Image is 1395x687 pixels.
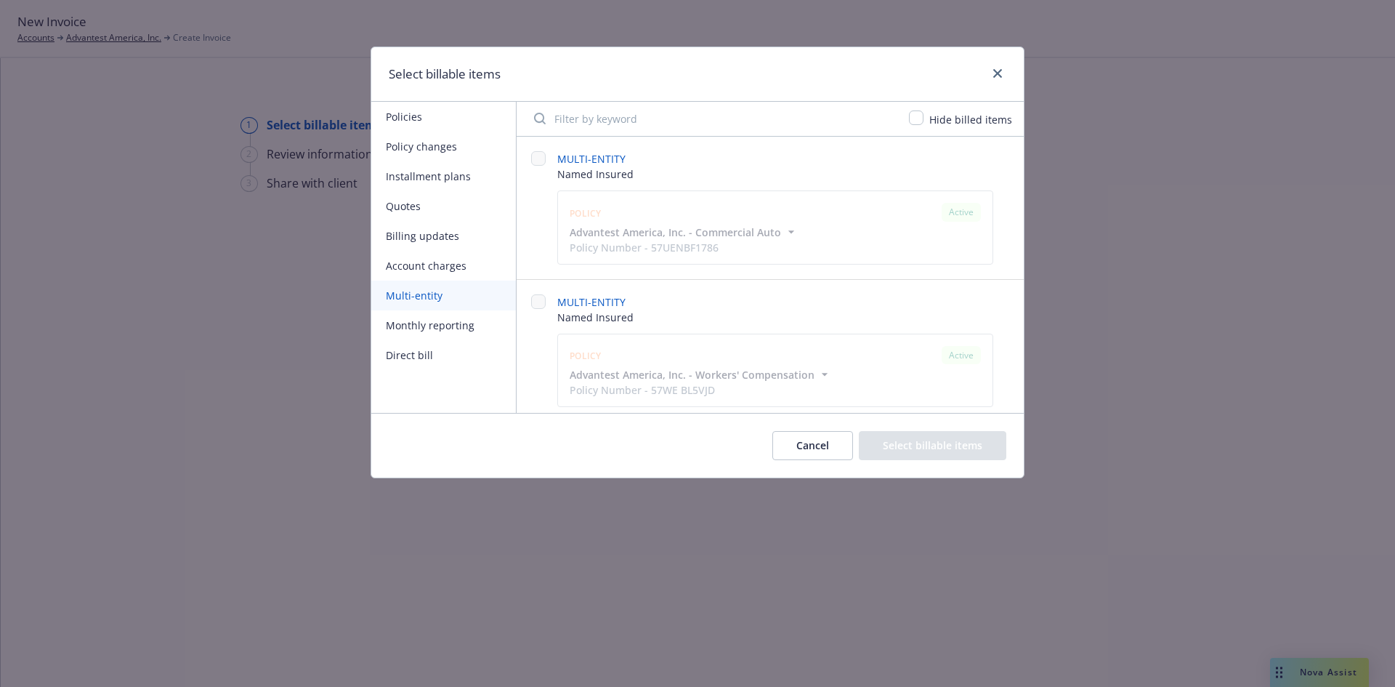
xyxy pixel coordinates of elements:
button: Monthly reporting [371,310,516,340]
span: Hide billed items [929,113,1012,126]
span: PolicyActiveAdvantest America, Inc. - Commercial AutoPolicy Number - 57UENBF1786 [557,190,993,264]
span: PolicyActiveAdvantest America, Inc. - Workers' CompensationPolicy Number - 57WE BL5VJD [557,334,993,407]
button: Advantest America, Inc. - Commercial Auto [570,225,798,240]
span: Advantest America, Inc. - Workers' Compensation [570,367,814,382]
button: Installment plans [371,161,516,191]
div: Policy Number - 57WE BL5VJD [570,382,832,398]
button: Policy changes [371,132,516,161]
h1: Select billable items [389,65,501,84]
button: Quotes [371,191,516,221]
button: Direct bill [371,340,516,370]
div: Policy Number - 57UENBF1786 [570,240,798,255]
div: Active [942,346,981,364]
button: Account charges [371,251,516,281]
span: Advantest America, Inc. - Commercial Auto [570,225,781,240]
button: Billing updates [371,221,516,251]
button: Advantest America, Inc. - Workers' Compensation [570,367,832,382]
button: Cancel [772,431,853,460]
button: Multi-entity [371,281,516,310]
span: Policy [570,350,602,362]
span: Named Insured [557,310,993,325]
button: Policies [371,102,516,132]
span: MULTI-ENTITY [557,294,993,310]
input: Filter by keyword [525,104,900,133]
span: MULTI-ENTITY [557,151,993,166]
span: Policy [570,207,602,220]
a: close [989,65,1006,82]
div: Active [942,203,981,221]
span: Named Insured [557,166,993,182]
